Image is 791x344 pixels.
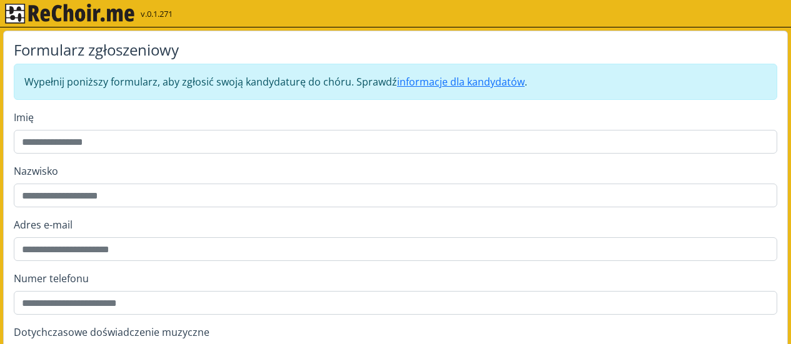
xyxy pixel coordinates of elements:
[14,271,777,286] label: Numer telefonu
[5,4,134,24] img: rekłajer mi
[397,75,525,89] a: informacje dla kandydatów
[14,217,777,232] label: Adres e-mail
[14,164,777,179] label: Nazwisko
[14,64,777,100] div: Wypełnij poniższy formularz, aby zgłosić swoją kandydaturę do chóru. Sprawdź .
[141,8,173,21] span: v.0.1.271
[14,110,777,125] label: Imię
[14,41,777,59] h4: Formularz zgłoszeniowy
[14,325,777,340] label: Dotychczasowe doświadczenie muzyczne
